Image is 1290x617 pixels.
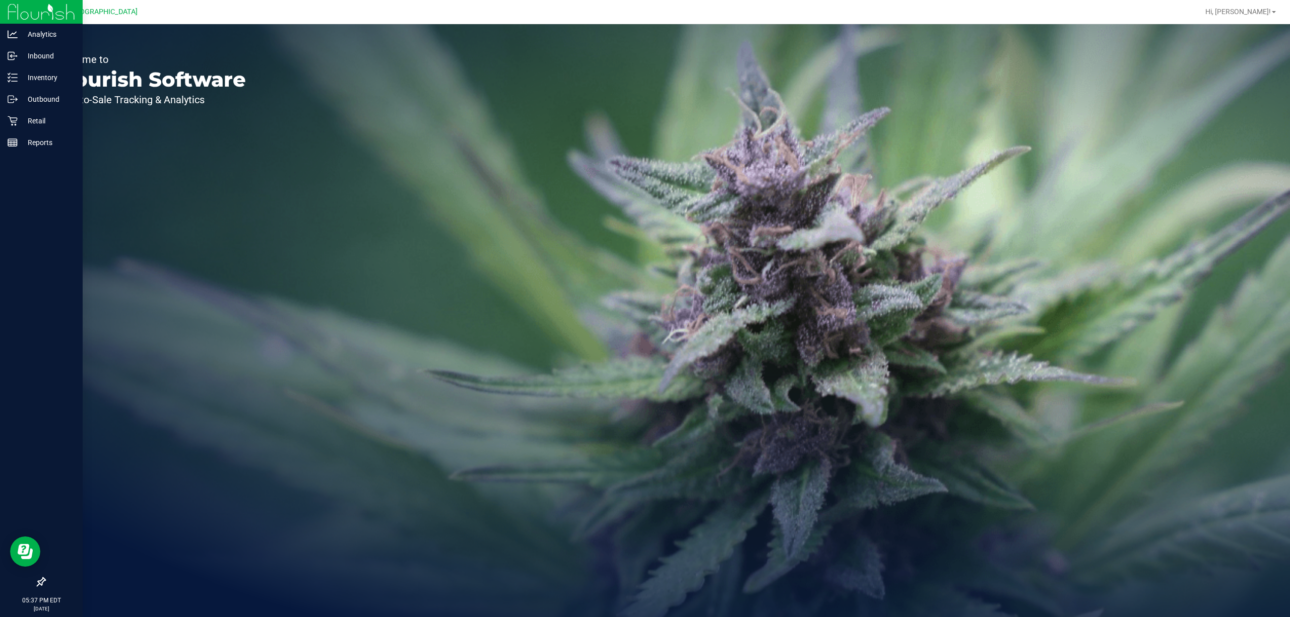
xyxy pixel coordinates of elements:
p: Retail [18,115,78,127]
span: [GEOGRAPHIC_DATA] [69,8,138,16]
p: 05:37 PM EDT [5,596,78,605]
inline-svg: Retail [8,116,18,126]
p: Welcome to [54,54,246,64]
p: Inbound [18,50,78,62]
p: [DATE] [5,605,78,612]
p: Inventory [18,72,78,84]
inline-svg: Inventory [8,73,18,83]
span: Hi, [PERSON_NAME]! [1205,8,1271,16]
inline-svg: Outbound [8,94,18,104]
inline-svg: Reports [8,138,18,148]
p: Seed-to-Sale Tracking & Analytics [54,95,246,105]
p: Outbound [18,93,78,105]
p: Flourish Software [54,70,246,90]
p: Reports [18,136,78,149]
inline-svg: Analytics [8,29,18,39]
p: Analytics [18,28,78,40]
iframe: Resource center [10,536,40,567]
inline-svg: Inbound [8,51,18,61]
